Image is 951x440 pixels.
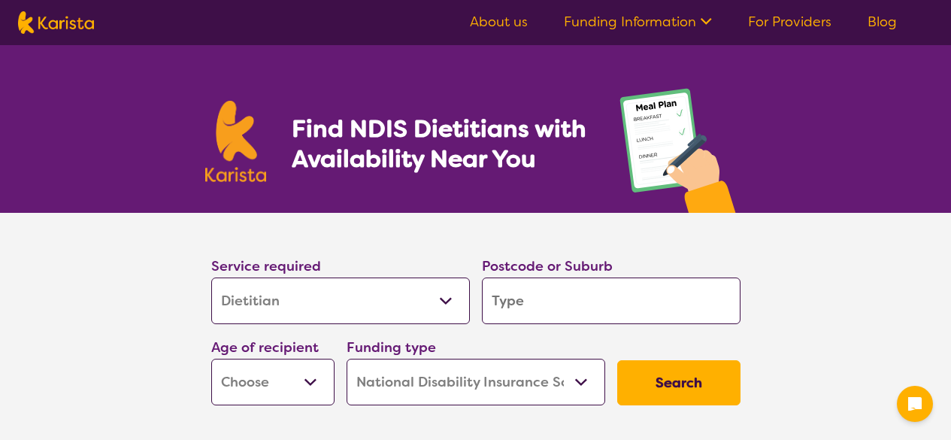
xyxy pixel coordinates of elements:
button: Search [617,360,741,405]
label: Age of recipient [211,338,319,357]
label: Postcode or Suburb [482,257,613,275]
a: For Providers [748,13,831,31]
h1: Find NDIS Dietitians with Availability Near You [292,114,589,174]
label: Funding type [347,338,436,357]
a: Blog [868,13,897,31]
a: Funding Information [564,13,712,31]
img: Karista logo [205,101,267,182]
input: Type [482,278,741,324]
img: Karista logo [18,11,94,34]
img: dietitian [615,81,747,213]
label: Service required [211,257,321,275]
a: About us [470,13,528,31]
